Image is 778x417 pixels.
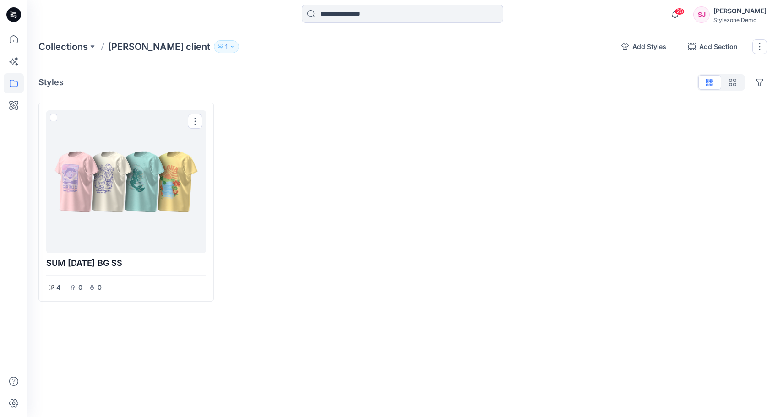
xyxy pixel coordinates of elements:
[713,5,767,16] div: [PERSON_NAME]
[46,257,206,270] p: SUM [DATE] BG SS
[56,282,60,293] p: 4
[77,282,83,293] p: 0
[614,39,674,54] button: Add Styles
[188,114,202,129] button: Options
[681,39,745,54] button: Add Section
[38,76,64,89] p: Styles
[38,103,214,302] div: SUM [DATE] BG SS400Options
[225,42,228,52] p: 1
[214,40,239,53] button: 1
[752,75,767,90] button: Options
[693,6,710,23] div: SJ
[108,40,210,53] p: [PERSON_NAME] client
[713,16,767,23] div: Stylezone Demo
[675,8,685,15] span: 26
[97,282,102,293] p: 0
[38,40,88,53] a: Collections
